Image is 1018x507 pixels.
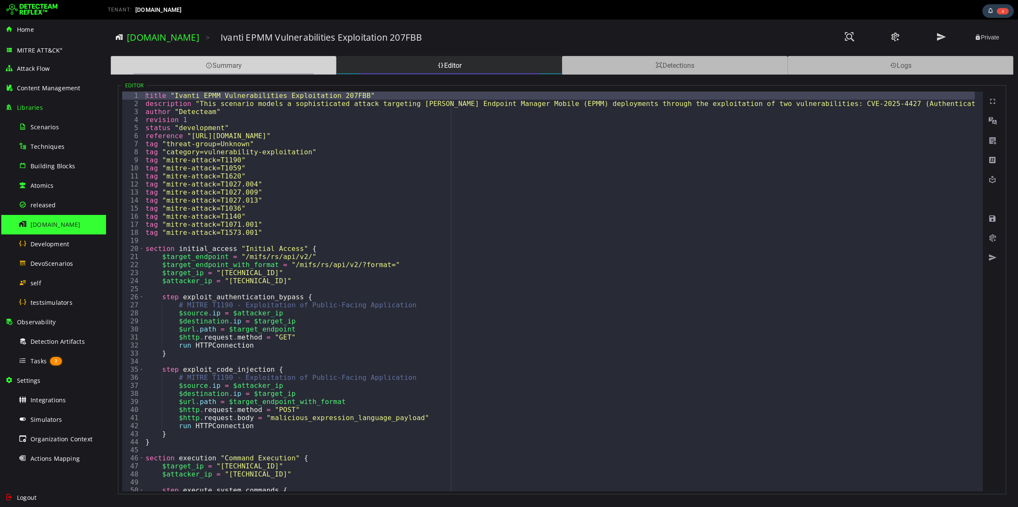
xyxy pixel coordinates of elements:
span: Toggle code folding, rows 20 through 44 [33,225,38,233]
span: Actions Mapping [31,454,80,462]
div: 33 [16,330,38,338]
span: MITRE ATT&CK [17,46,63,54]
span: Techniques [31,142,64,150]
span: > [100,13,104,23]
div: 26 [16,273,38,281]
span: Atomics [31,181,53,189]
span: DevoScenarios [31,259,73,267]
div: 8 [16,128,38,136]
div: 29 [16,298,38,306]
div: 18 [16,209,38,217]
span: Integrations [31,396,66,404]
div: 5 [16,104,38,112]
span: Libraries [17,103,43,111]
div: 17 [16,201,38,209]
div: Summary [5,36,230,55]
span: [DOMAIN_NAME] [135,6,182,13]
div: 24 [16,257,38,265]
div: 22 [16,241,38,249]
span: Logout [17,493,36,501]
div: 46 [16,435,38,443]
div: 23 [16,249,38,257]
img: Detecteam logo [6,3,58,17]
span: Toggle code folding, rows 50 through 58 [33,467,38,475]
div: 6 [16,112,38,120]
div: Editor [230,36,456,55]
span: Development [31,240,69,248]
div: 13 [16,169,38,177]
div: 30 [16,306,38,314]
span: Scenarios [31,123,59,131]
span: Attack Flow [17,64,50,72]
div: 49 [16,459,38,467]
div: 25 [16,265,38,273]
div: 44 [16,418,38,426]
div: 7 [16,120,38,128]
div: 48 [16,451,38,459]
span: Content Management [17,84,81,92]
div: 21 [16,233,38,241]
span: Home [17,25,34,33]
div: 16 [16,193,38,201]
div: 35 [16,346,38,354]
span: testsimulators [31,298,73,306]
div: 38 [16,370,38,378]
span: 2 [50,357,62,365]
span: released [31,201,56,209]
div: 42 [16,402,38,410]
span: self [31,279,41,287]
div: 47 [16,443,38,451]
span: Tasks [31,357,47,365]
div: 15 [16,185,38,193]
span: Settings [17,376,41,384]
span: Toggle code folding, rows 26 through 33 [33,273,38,281]
span: Organization Context [31,435,92,443]
div: 3 [16,88,38,96]
div: 14 [16,177,38,185]
div: 9 [16,136,38,145]
div: 45 [16,426,38,435]
span: Observability [17,318,56,326]
div: 12 [16,161,38,169]
span: 4 [997,8,1009,14]
span: TENANT: [108,7,132,13]
div: 2 [16,80,38,88]
div: 37 [16,362,38,370]
sup: ® [60,47,62,51]
div: Task Notifications [982,4,1014,18]
span: Simulators [31,415,62,423]
div: 28 [16,290,38,298]
div: 10 [16,145,38,153]
div: 34 [16,338,38,346]
div: 19 [16,217,38,225]
div: Logs [682,36,907,55]
div: 41 [16,394,38,402]
legend: Editor [16,62,41,70]
div: 39 [16,378,38,386]
a: [DOMAIN_NAME] [21,12,93,24]
div: 50 [16,467,38,475]
span: Toggle code folding, rows 46 through 69 [33,435,38,443]
span: Detection Artifacts [31,337,85,345]
h3: Ivanti EPMM Vulnerabilities Exploitation 207FBB [115,12,316,24]
div: 32 [16,322,38,330]
div: 11 [16,153,38,161]
span: [DOMAIN_NAME] [31,220,81,228]
span: Building Blocks [31,162,75,170]
button: Private [860,13,902,23]
div: 40 [16,386,38,394]
div: 36 [16,354,38,362]
div: Detections [456,36,682,55]
div: 4 [16,96,38,104]
div: 31 [16,314,38,322]
div: 43 [16,410,38,418]
div: 27 [16,281,38,290]
span: Private [869,14,893,21]
div: 1 [16,72,38,80]
div: 20 [16,225,38,233]
span: Toggle code folding, rows 35 through 43 [33,346,38,354]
